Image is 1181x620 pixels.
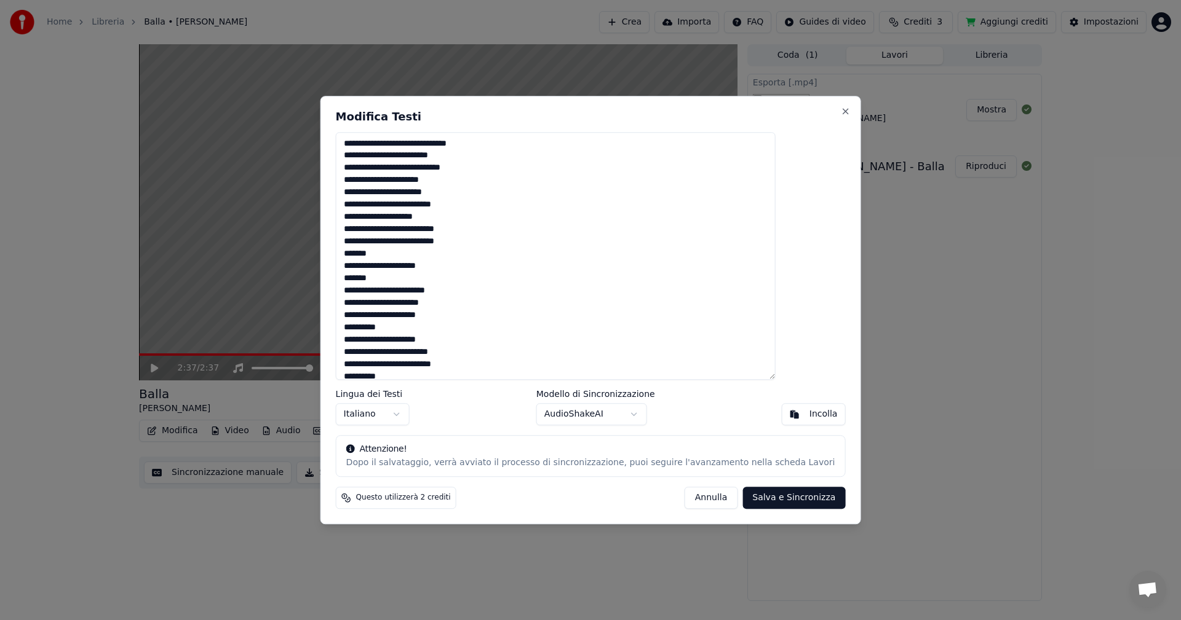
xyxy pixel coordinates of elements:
div: Incolla [809,408,838,420]
span: Questo utilizzerà 2 crediti [356,493,451,503]
label: Modello di Sincronizzazione [536,390,655,398]
div: Attenzione! [346,443,835,455]
button: Salva e Sincronizza [742,487,845,509]
label: Lingua dei Testi [336,390,410,398]
h2: Modifica Testi [336,111,846,122]
button: Annulla [685,487,738,509]
button: Incolla [782,403,846,425]
div: Dopo il salvataggio, verrà avviato il processo di sincronizzazione, puoi seguire l'avanzamento ne... [346,457,835,469]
